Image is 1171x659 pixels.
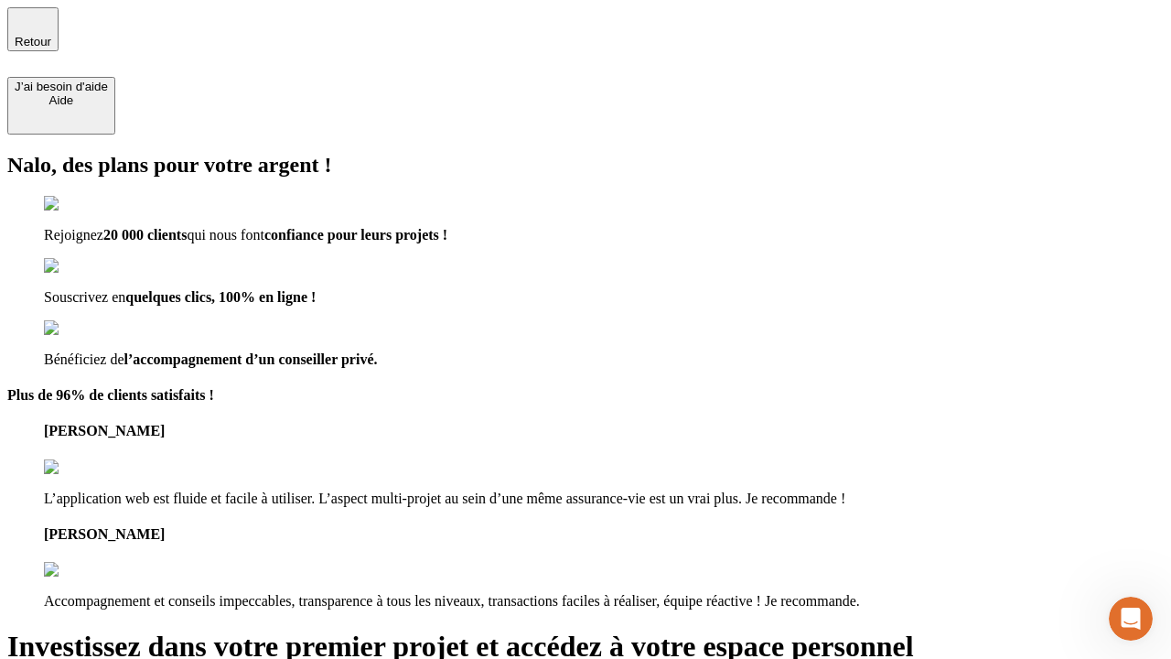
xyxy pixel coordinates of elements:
img: reviews stars [44,562,134,578]
span: Retour [15,35,51,49]
p: L’application web est fluide et facile à utiliser. L’aspect multi-projet au sein d’une même assur... [44,491,1164,507]
span: Bénéficiez de [44,351,124,367]
iframe: Intercom live chat [1109,597,1153,641]
h4: Plus de 96% de clients satisfaits ! [7,387,1164,404]
button: Retour [7,7,59,51]
span: Souscrivez en [44,289,125,305]
img: reviews stars [44,459,134,476]
h4: [PERSON_NAME] [44,526,1164,543]
span: qui nous font [187,227,263,243]
div: J’ai besoin d'aide [15,80,108,93]
button: J’ai besoin d'aideAide [7,77,115,135]
span: quelques clics, 100% en ligne ! [125,289,316,305]
span: 20 000 clients [103,227,188,243]
p: Accompagnement et conseils impeccables, transparence à tous les niveaux, transactions faciles à r... [44,593,1164,610]
h2: Nalo, des plans pour votre argent ! [7,153,1164,178]
span: Rejoignez [44,227,103,243]
img: checkmark [44,196,123,212]
img: checkmark [44,320,123,337]
span: confiance pour leurs projets ! [264,227,447,243]
h4: [PERSON_NAME] [44,423,1164,439]
div: Aide [15,93,108,107]
span: l’accompagnement d’un conseiller privé. [124,351,378,367]
img: checkmark [44,258,123,275]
